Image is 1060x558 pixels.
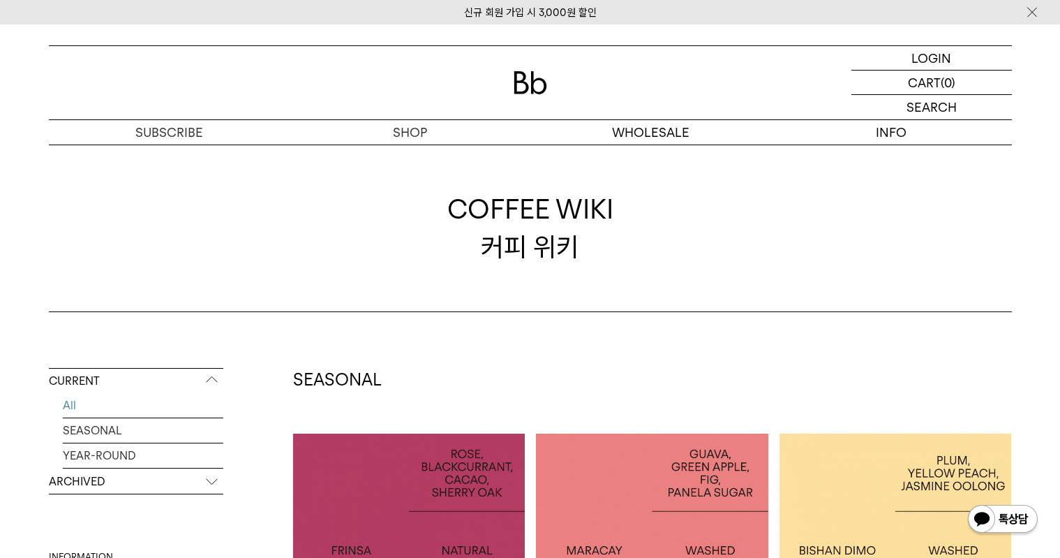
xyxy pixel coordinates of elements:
[49,369,223,394] p: CURRENT
[464,6,597,19] a: 신규 회원 가입 시 3,000원 할인
[851,46,1012,71] a: LOGIN
[63,418,223,443] a: SEASONAL
[49,469,223,494] p: ARCHIVED
[290,120,530,145] a: SHOP
[851,71,1012,95] a: CART (0)
[771,120,1012,145] p: INFO
[447,191,613,265] div: 커피 위키
[63,443,223,468] a: YEAR-ROUND
[514,71,547,94] img: 로고
[447,191,613,228] span: COFFEE WIKI
[293,368,1012,392] h2: SEASONAL
[49,120,290,145] a: SUBSCRIBE
[941,71,955,94] p: (0)
[966,504,1039,537] img: 카카오톡 채널 1:1 채팅 버튼
[908,71,941,94] p: CART
[63,393,223,418] a: All
[906,95,957,119] p: SEARCH
[911,46,951,70] p: LOGIN
[530,120,771,145] p: WHOLESALE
